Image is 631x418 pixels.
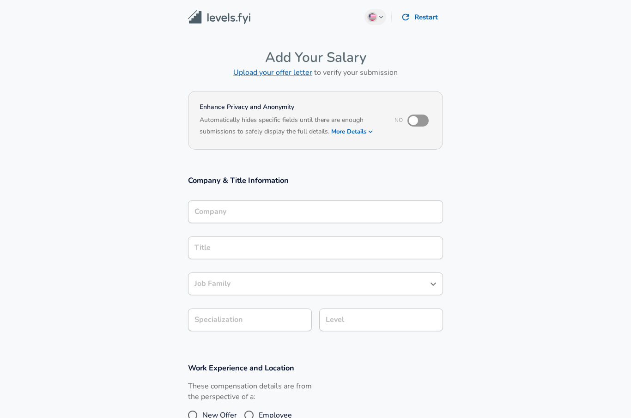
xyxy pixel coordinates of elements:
h3: Company & Title Information [188,175,443,186]
button: English (US) [364,9,387,25]
input: L3 [323,313,439,327]
input: Software Engineer [192,241,439,255]
h4: Add Your Salary [188,49,443,66]
input: Software Engineer [192,277,425,291]
input: Google [192,205,439,219]
h6: Automatically hides specific fields until there are enough submissions to safely display the full... [200,115,382,138]
img: Levels.fyi [188,10,250,24]
label: These compensation details are from the perspective of a: [188,381,312,402]
button: More Details [331,125,374,138]
span: No [394,116,403,124]
h4: Enhance Privacy and Anonymity [200,103,382,112]
h6: to verify your submission [188,66,443,79]
button: Restart [397,7,443,27]
a: Upload your offer letter [233,67,312,78]
input: Specialization [188,309,312,331]
img: English (US) [369,13,376,21]
button: Open [427,278,440,291]
h3: Work Experience and Location [188,363,443,373]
